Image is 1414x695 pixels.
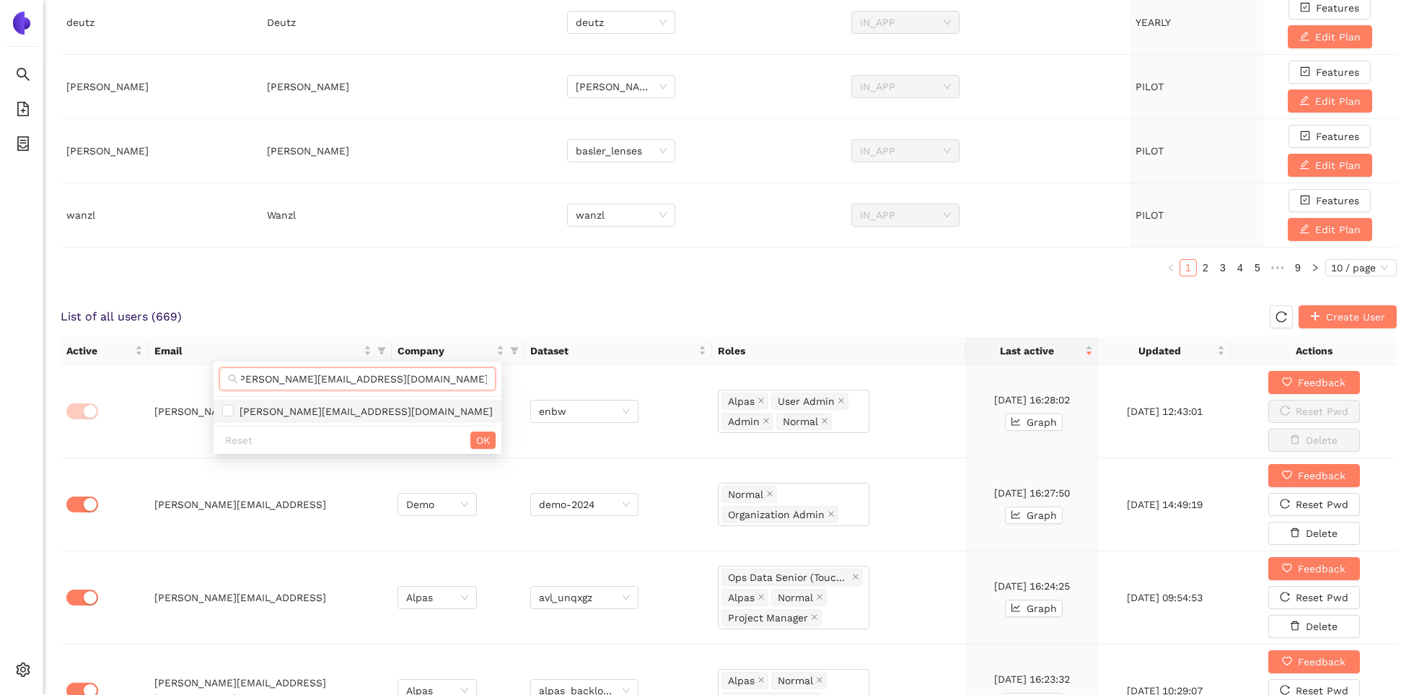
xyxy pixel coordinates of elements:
[1299,31,1309,43] span: edit
[530,343,695,359] span: Dataset
[1162,259,1180,276] li: Previous Page
[1326,309,1385,325] span: Create User
[539,401,630,422] span: enbw
[1268,464,1360,487] button: heartFeedback
[1288,218,1372,241] button: editEdit Plan
[576,12,667,33] span: deutz
[811,613,818,622] span: close
[721,413,773,430] span: Admin
[838,397,845,406] span: close
[1288,61,1371,84] button: check-squareFeatures
[1099,458,1231,551] td: [DATE] 14:49:19
[241,371,487,387] input: Search in filters
[1315,222,1361,237] span: Edit Plan
[470,432,496,449] button: OK
[972,392,1093,408] div: [DATE] 16:28:02
[1282,656,1292,668] span: heart
[1299,224,1309,235] span: edit
[1300,131,1310,142] span: check-square
[721,506,838,523] span: Organization Admin
[1268,371,1360,394] button: heartFeedback
[1298,561,1345,577] span: Feedback
[757,593,765,602] span: close
[821,417,828,426] span: close
[1011,603,1021,614] span: line-chart
[1282,470,1292,481] span: heart
[1290,260,1306,276] a: 9
[712,337,966,365] th: Roles
[1167,263,1175,272] span: left
[1232,260,1248,276] a: 4
[16,131,30,160] span: container
[406,494,468,515] span: Demo
[374,340,389,362] span: filter
[1299,305,1397,328] button: plusCreate User
[16,97,30,126] span: file-add
[1268,615,1360,638] button: deleteDelete
[1011,510,1021,521] span: line-chart
[576,204,667,226] span: wanzl
[1011,416,1021,428] span: line-chart
[1299,159,1309,171] span: edit
[1130,55,1263,119] td: PILOT
[771,393,848,410] span: User Admin
[778,393,835,409] span: User Admin
[1290,528,1300,539] span: delete
[728,610,808,626] span: Project Manager
[972,578,1093,594] div: [DATE] 16:24:25
[1296,590,1348,606] span: Reset Pwd
[476,432,490,448] span: OK
[1307,259,1324,276] li: Next Page
[860,204,951,226] span: IN_APP
[1268,400,1360,423] button: reloadReset Pwd
[763,417,770,426] span: close
[16,62,30,91] span: search
[1270,305,1293,328] button: reload
[61,337,149,365] th: this column's title is Active,this column is sortable
[406,587,468,608] span: Alpas
[852,573,859,582] span: close
[576,76,667,97] span: draeger
[1266,259,1289,276] span: •••
[1099,365,1231,458] td: [DATE] 12:43:01
[1288,89,1372,113] button: editEdit Plan
[1099,337,1231,365] th: this column's title is Updated,this column is sortable
[398,343,493,359] span: Company
[392,337,524,365] th: this column's title is Company,this column is sortable
[1215,260,1231,276] a: 3
[1005,507,1063,524] button: line-chartGraph
[1162,259,1180,276] button: left
[1299,95,1309,107] span: edit
[149,458,392,551] td: [PERSON_NAME][EMAIL_ADDRESS]
[1298,468,1345,484] span: Feedback
[1231,337,1397,365] th: Actions
[234,406,493,417] span: [PERSON_NAME][EMAIL_ADDRESS][DOMAIN_NAME]
[728,590,755,606] span: Alpas
[1280,499,1290,510] span: reload
[1325,259,1397,276] div: Page Size
[816,676,823,685] span: close
[816,593,823,602] span: close
[1005,600,1063,617] button: line-chartGraph
[1298,375,1345,390] span: Feedback
[728,507,825,523] span: Organization Admin
[261,119,562,183] td: [PERSON_NAME]
[728,673,755,689] span: Alpas
[1288,189,1371,212] button: check-squareFeatures
[1296,497,1348,512] span: Reset Pwd
[972,671,1093,687] div: [DATE] 16:23:32
[1268,493,1360,516] button: reloadReset Pwd
[783,414,818,429] span: Normal
[728,569,849,585] span: Ops Data Senior (Toucan)
[61,309,182,325] span: List of all users ( 669 )
[61,183,261,248] td: wanzl
[1130,119,1263,183] td: PILOT
[1249,259,1266,276] li: 5
[524,337,712,365] th: this column's title is Dataset,this column is sortable
[66,343,132,359] span: Active
[510,346,519,355] span: filter
[1282,563,1292,574] span: heart
[539,587,630,608] span: avl_unqxgz
[149,337,392,365] th: this column's title is Email,this column is sortable
[1300,66,1310,78] span: check-square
